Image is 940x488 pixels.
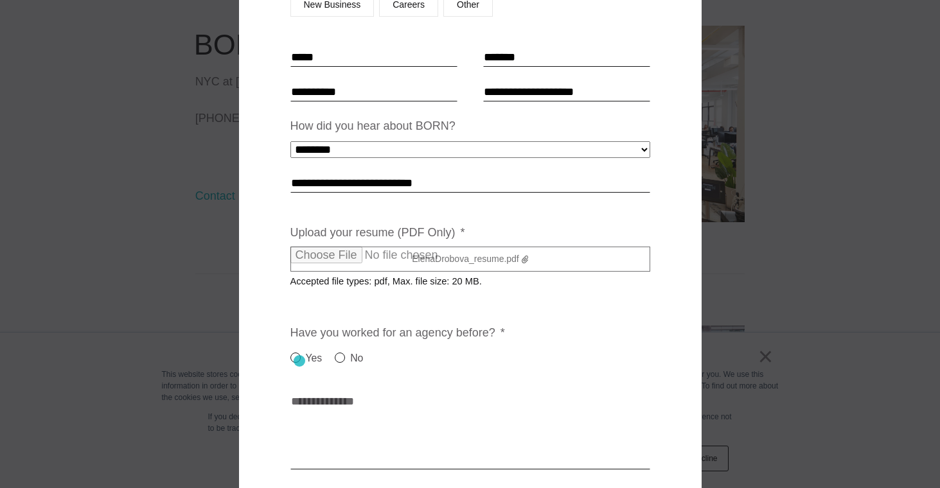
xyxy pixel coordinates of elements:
[335,351,363,366] label: No
[290,247,650,272] label: ElenaDrobova_resume.pdf
[290,225,465,240] label: Upload your resume (PDF Only)
[290,351,323,366] label: Yes
[290,326,505,340] label: Have you worked for an agency before?
[290,266,492,286] span: Accepted file types: pdf, Max. file size: 20 MB.
[290,119,456,134] label: How did you hear about BORN?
